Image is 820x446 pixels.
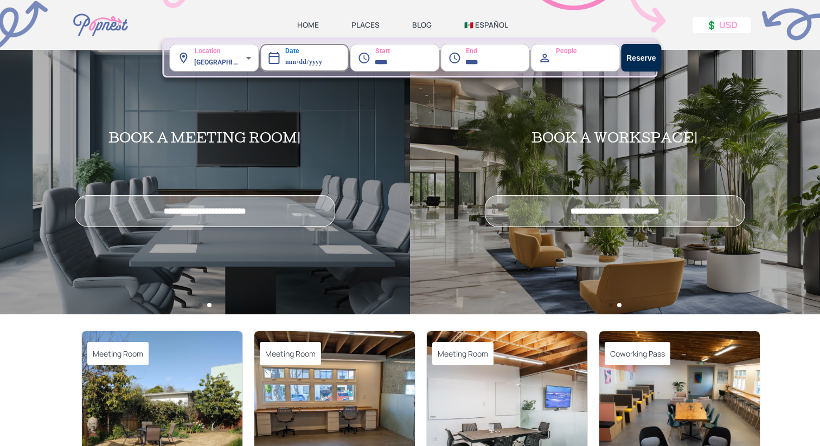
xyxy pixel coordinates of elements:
[626,54,656,62] strong: Reserve
[194,44,259,72] div: [GEOGRAPHIC_DATA] ([GEOGRAPHIC_DATA], [GEOGRAPHIC_DATA], [GEOGRAPHIC_DATA])
[412,20,432,30] a: BLOG
[267,39,299,56] label: Date
[539,39,577,56] label: People
[351,20,380,30] a: PLACES
[531,133,698,147] h2: BOOK A WORKSPACE
[621,44,662,72] button: Reserve
[108,133,301,147] h2: BOOK A MEETING ROOM
[605,342,670,365] span: Coworking Pass
[464,20,508,30] a: 🇲🇽 ESPAÑOL
[432,342,494,365] span: Meeting Room
[448,39,477,56] label: End
[297,20,319,30] a: HOME
[87,342,149,365] span: Meeting Room
[260,342,321,365] span: Meeting Room
[693,17,751,33] button: 💲 USD
[177,39,220,56] label: Location
[357,39,390,56] label: Start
